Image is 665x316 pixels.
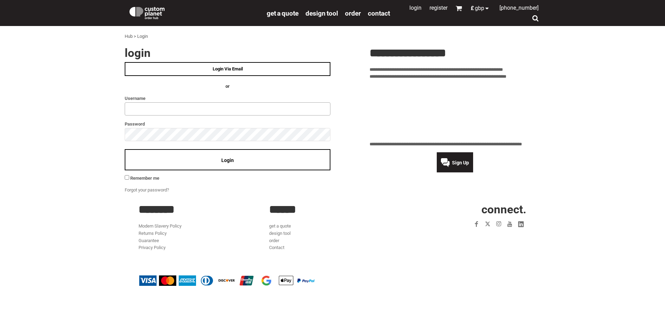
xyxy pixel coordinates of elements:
span: Login [221,157,234,163]
a: Guarantee [139,238,159,243]
a: Modern Slavery Policy [139,223,181,229]
a: Login [409,5,422,11]
label: Password [125,120,330,128]
a: Custom Planet [125,2,263,23]
span: Login Via Email [213,66,243,71]
input: Remember me [125,175,129,180]
img: Visa [139,275,157,286]
img: Custom Planet [128,5,166,19]
iframe: Customer reviews powered by Trustpilot [431,234,526,242]
span: £ [471,6,475,11]
img: Discover [218,275,236,286]
img: Diners Club [198,275,216,286]
span: [PHONE_NUMBER] [499,5,539,11]
iframe: Customer reviews powered by Trustpilot [370,85,540,137]
label: Username [125,94,330,102]
span: Remember me [130,176,159,181]
a: order [269,238,279,243]
a: get a quote [267,9,299,17]
a: Contact [269,245,284,250]
img: American Express [179,275,196,286]
a: Returns Policy [139,231,167,236]
img: PayPal [297,279,314,283]
img: Mastercard [159,275,176,286]
img: Google Pay [258,275,275,286]
img: Apple Pay [277,275,295,286]
a: Login Via Email [125,62,330,76]
span: Sign Up [452,160,469,165]
a: order [345,9,361,17]
a: Hub [125,34,133,39]
a: Privacy Policy [139,245,166,250]
span: GBP [475,6,484,11]
div: Login [137,33,148,40]
div: > [134,33,136,40]
a: Contact [368,9,390,17]
a: design tool [305,9,338,17]
h2: CONNECT. [400,204,526,215]
a: Forgot your password? [125,187,169,193]
img: China UnionPay [238,275,255,286]
a: Register [429,5,447,11]
a: get a quote [269,223,291,229]
h4: OR [125,83,330,90]
h2: Login [125,47,330,59]
a: design tool [269,231,291,236]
